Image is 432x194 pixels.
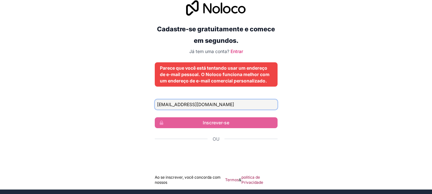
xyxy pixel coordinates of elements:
font: Cadastre-se gratuitamente e comece em segundos. [157,25,275,44]
a: Entrar [231,49,243,54]
font: & [239,177,241,182]
font: Parece que você está tentando usar um endereço de e-mail pessoal. O Noloco funciona melhor com um... [160,65,270,83]
button: Inscrever-se [155,117,278,128]
font: Ou [213,136,219,142]
input: Endereço de email [155,99,278,110]
font: Ao se inscrever, você concorda com nossos [155,175,221,185]
font: Já tem uma conta? [189,49,229,54]
font: política de Privacidade [241,175,263,185]
iframe: Botão "Fazer login com o Google" [152,149,281,163]
a: política de Privacidade [241,175,278,185]
font: Inscrever-se [203,120,229,125]
a: Termos [225,177,239,182]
